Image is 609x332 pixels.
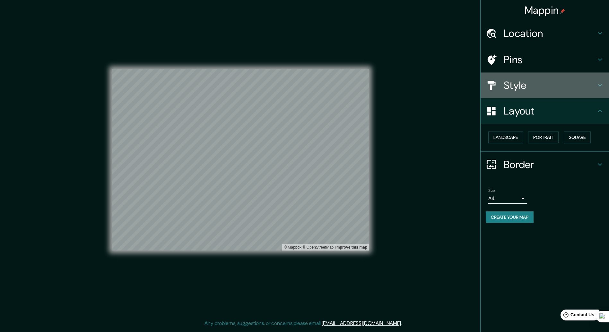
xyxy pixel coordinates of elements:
div: Style [481,72,609,98]
a: Map feedback [335,245,367,250]
button: Portrait [528,132,559,143]
div: Layout [481,98,609,124]
label: Size [488,188,495,193]
h4: Mappin [525,4,565,17]
button: Square [564,132,591,143]
h4: Layout [504,105,596,117]
button: Landscape [488,132,523,143]
img: pin-icon.png [560,9,565,14]
p: Any problems, suggestions, or concerns please email . [205,319,402,327]
div: Border [481,152,609,177]
div: Pins [481,47,609,72]
h4: Location [504,27,596,40]
div: . [402,319,403,327]
div: . [403,319,405,327]
a: [EMAIL_ADDRESS][DOMAIN_NAME] [322,320,401,327]
h4: Style [504,79,596,92]
h4: Border [504,158,596,171]
button: Create your map [486,211,534,223]
h4: Pins [504,53,596,66]
canvas: Map [112,69,369,251]
a: OpenStreetMap [302,245,334,250]
a: Mapbox [284,245,301,250]
div: Location [481,21,609,46]
iframe: Help widget launcher [552,307,602,325]
div: A4 [488,193,527,204]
